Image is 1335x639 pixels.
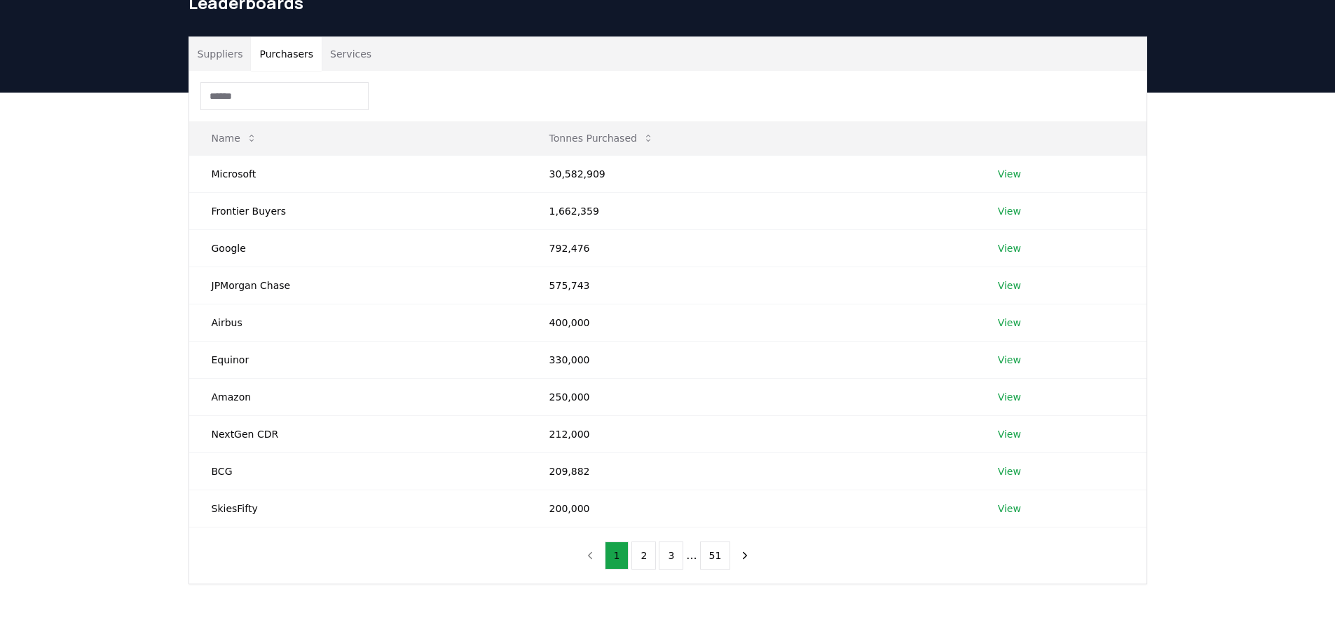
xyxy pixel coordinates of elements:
[527,378,975,415] td: 250,000
[189,267,527,304] td: JPMorgan Chase
[189,415,527,452] td: NextGen CDR
[189,192,527,229] td: Frontier Buyers
[189,452,527,490] td: BCG
[998,427,1021,441] a: View
[189,304,527,341] td: Airbus
[189,37,252,71] button: Suppliers
[998,241,1021,255] a: View
[998,502,1021,516] a: View
[998,464,1021,478] a: View
[998,278,1021,292] a: View
[998,390,1021,404] a: View
[998,353,1021,367] a: View
[998,204,1021,218] a: View
[527,490,975,527] td: 200,000
[700,542,731,570] button: 51
[527,155,975,192] td: 30,582,909
[527,192,975,229] td: 1,662,359
[998,167,1021,181] a: View
[686,547,697,564] li: ...
[538,124,665,152] button: Tonnes Purchased
[527,304,975,341] td: 400,000
[605,542,629,570] button: 1
[631,542,656,570] button: 2
[189,155,527,192] td: Microsoft
[189,378,527,415] td: Amazon
[527,267,975,304] td: 575,743
[189,341,527,378] td: Equinor
[527,229,975,267] td: 792,476
[998,316,1021,330] a: View
[733,542,757,570] button: next page
[189,229,527,267] td: Google
[200,124,268,152] button: Name
[527,341,975,378] td: 330,000
[251,37,322,71] button: Purchasers
[322,37,380,71] button: Services
[527,452,975,490] td: 209,882
[527,415,975,452] td: 212,000
[659,542,683,570] button: 3
[189,490,527,527] td: SkiesFifty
